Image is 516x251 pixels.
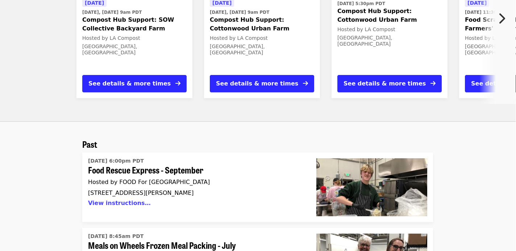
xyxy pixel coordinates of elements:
div: [GEOGRAPHIC_DATA], [GEOGRAPHIC_DATA] [337,35,442,47]
span: Compost Hub Support: Cottonwood Urban Farm [337,7,442,24]
time: [DATE] 6:00pm PDT [88,157,144,165]
i: arrow-right icon [303,80,308,87]
span: Food Rescue Express - September [88,165,299,175]
time: [DATE] 11:30am PDT [465,9,516,16]
span: Compost Hub Support: Cottonwood Urban Farm [210,16,314,33]
button: See details & more times [210,75,314,92]
i: arrow-right icon [430,80,436,87]
span: Hosted by LA Compost [82,35,140,41]
i: arrow-right icon [175,80,180,87]
time: [DATE] 8:45am PDT [88,233,143,240]
div: [GEOGRAPHIC_DATA], [GEOGRAPHIC_DATA] [210,43,314,56]
div: See details & more times [344,79,426,88]
button: View instructions… [88,200,151,206]
div: See details & more times [88,79,171,88]
time: [DATE], [DATE] 9am PDT [82,9,142,16]
span: Hosted by FOOD For [GEOGRAPHIC_DATA] [88,179,210,185]
time: [DATE] 5:30pm PDT [337,0,385,7]
span: Hosted by LA Compost [210,35,268,41]
i: chevron-right icon [498,12,505,25]
time: [DATE], [DATE] 9am PDT [210,9,269,16]
div: [STREET_ADDRESS][PERSON_NAME] [88,189,299,196]
button: Next item [492,8,516,29]
a: Food Rescue Express - September [311,152,433,222]
div: [GEOGRAPHIC_DATA], [GEOGRAPHIC_DATA] [82,43,187,56]
a: Food Rescue Express - September [88,155,299,211]
img: Food Rescue Express - September [316,158,427,216]
span: Compost Hub Support: SOW Collective Backyard Farm [82,16,187,33]
span: Hosted by LA Compost [337,26,395,32]
button: See details & more times [82,75,187,92]
span: Meals on Wheels Frozen Meal Packing - July [88,240,299,251]
div: See details & more times [216,79,298,88]
button: See details & more times [337,75,442,92]
span: Past [82,138,97,150]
